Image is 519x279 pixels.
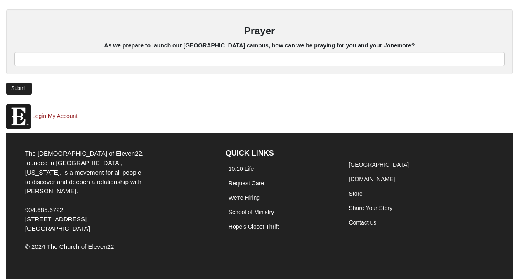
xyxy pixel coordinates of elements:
img: Eleven22 logo [6,104,31,129]
a: My Account [48,113,78,120]
a: School of Ministry [229,209,274,215]
h3: Prayer [14,25,505,37]
span: © 2024 The Church of Eleven22 [25,243,114,250]
span: [GEOGRAPHIC_DATA] [25,225,90,232]
p: | [6,104,513,129]
a: [GEOGRAPHIC_DATA] [349,161,409,168]
a: Request Care [229,180,264,187]
a: Login [32,113,46,120]
a: Hope's Closet Thrift [229,223,279,230]
a: [DOMAIN_NAME] [349,176,395,182]
a: Contact us [349,219,376,226]
div: The [DEMOGRAPHIC_DATA] of Eleven22, founded in [GEOGRAPHIC_DATA], [US_STATE], is a movement for a... [19,149,153,233]
a: Store [349,190,362,197]
h5: As we prepare to launch our [GEOGRAPHIC_DATA] campus, how can we be praying for you and your #one... [14,42,505,49]
a: Share Your Story [349,205,392,211]
a: 10:10 Life [229,166,254,172]
a: We're Hiring [229,194,260,201]
h4: QUICK LINKS [226,149,334,158]
a: Submit [6,83,32,95]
